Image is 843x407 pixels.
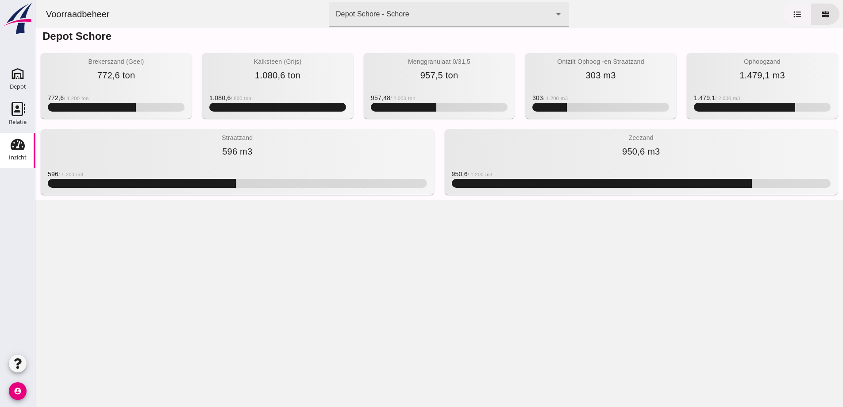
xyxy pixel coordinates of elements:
[508,96,524,101] small: / 1.200
[41,172,48,177] small: m3
[385,70,423,80] span: 957,5 ton
[62,70,100,80] span: 772,6 ton
[23,172,39,177] small: / 1.200
[680,96,696,101] small: / 2.000
[46,96,53,101] small: ton
[708,58,745,65] span: Ophoogzand
[373,58,435,65] span: Menggranulaat 0/31,5
[28,96,44,101] small: / 1.200
[432,172,448,177] small: / 1.200
[9,382,27,400] i: account_circle
[12,94,54,101] span: 772,6
[219,58,266,65] span: Kalksteen (Grijs)
[9,155,27,160] div: Inzicht
[4,8,81,20] div: Voorraadbeheer
[187,147,217,156] span: 596 m3
[300,9,374,19] div: Depot Schore - Schore
[2,2,34,35] img: logo-small.a267ee39.svg
[209,96,216,101] small: ton
[10,84,26,89] div: Depot
[373,96,380,101] small: ton
[355,96,371,101] small: / 2.000
[195,96,207,101] small: / 800
[593,134,618,141] span: Zeezand
[658,94,704,101] span: 1.479,1
[174,94,216,101] span: 1.080,6
[525,96,532,101] small: m3
[550,70,580,80] span: 303 m3
[53,58,109,65] span: Brekerszand (Geel)
[697,96,704,101] small: m3
[518,9,528,19] i: arrow_drop_down
[497,94,532,101] span: 303
[335,94,380,101] span: 957,48
[186,134,217,141] span: Straatzand
[219,70,265,80] span: 1.080,6 ton
[12,171,48,178] span: 596
[704,70,750,80] span: 1.479,1 m3
[416,171,457,178] span: 950,6
[522,58,608,65] span: Ontzilt Ophoog -en Straatzand
[450,172,457,177] small: m3
[9,119,27,125] div: Relatie
[587,147,624,156] span: 950,6 m3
